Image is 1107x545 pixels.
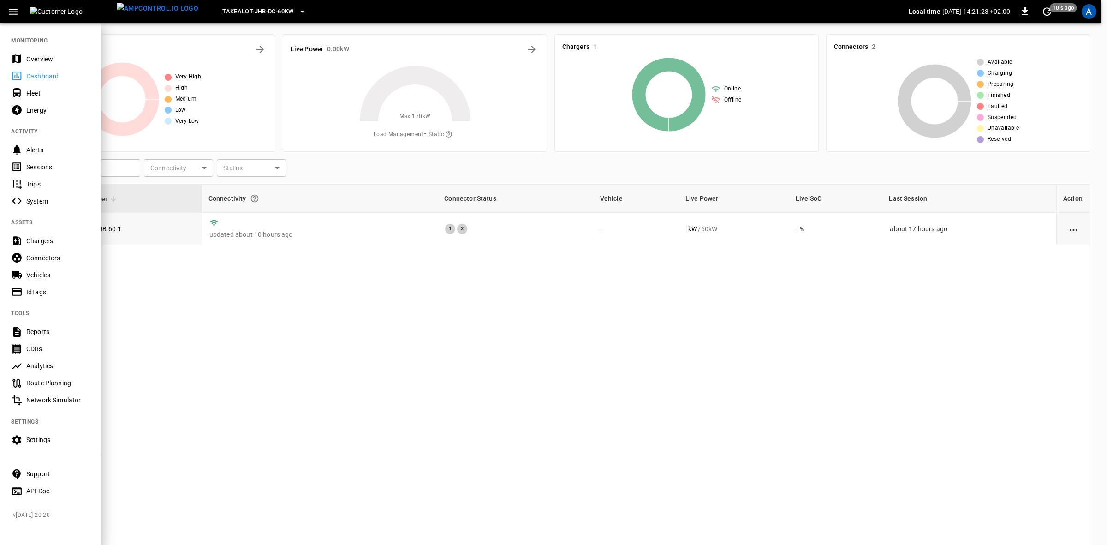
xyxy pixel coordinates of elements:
[26,287,90,297] div: IdTags
[1040,4,1054,19] button: set refresh interval
[26,270,90,280] div: Vehicles
[26,378,90,388] div: Route Planning
[26,327,90,336] div: Reports
[26,236,90,246] div: Chargers
[1082,4,1096,19] div: profile-icon
[26,344,90,353] div: CDRs
[26,469,90,479] div: Support
[26,180,90,189] div: Trips
[26,72,90,81] div: Dashboard
[26,395,90,405] div: Network Simulator
[1050,3,1077,12] span: 10 s ago
[117,3,198,14] img: ampcontrol.io logo
[26,253,90,263] div: Connectors
[26,106,90,115] div: Energy
[942,7,1010,16] p: [DATE] 14:21:23 +02:00
[26,89,90,98] div: Fleet
[26,435,90,444] div: Settings
[26,54,90,64] div: Overview
[13,511,94,520] span: v [DATE] 20:20
[26,361,90,371] div: Analytics
[26,145,90,155] div: Alerts
[26,486,90,496] div: API Doc
[909,7,940,16] p: Local time
[222,6,293,17] span: TAKEALOT-JHB-DC-60kW
[26,197,90,206] div: System
[30,7,113,16] img: Customer Logo
[26,162,90,172] div: Sessions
